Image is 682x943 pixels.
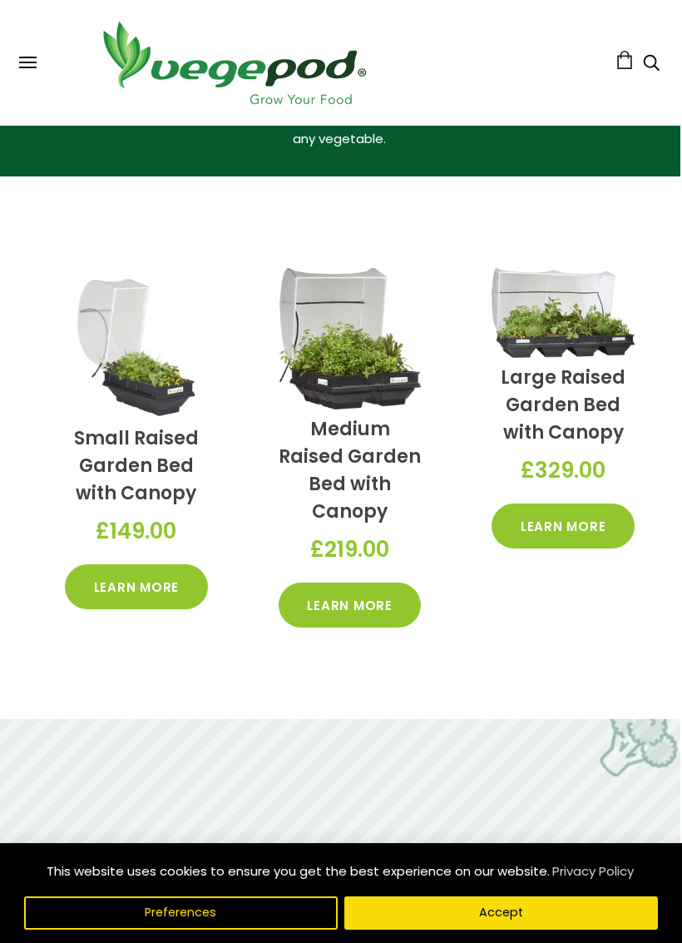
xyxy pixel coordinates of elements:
[344,896,658,930] button: Accept
[279,268,422,409] img: Medium Raised Garden Bed with Canopy
[65,507,208,556] div: £149.00
[501,365,625,445] a: Large Raised Garden Bed with Canopy
[492,504,635,548] a: Learn More
[65,268,208,418] img: Small Raised Garden Bed with Canopy
[279,525,422,574] div: £219.00
[643,56,660,73] a: Search
[279,416,421,524] a: Medium Raised Garden Bed with Canopy
[74,425,199,506] a: Small Raised Garden Bed with Canopy
[492,268,635,357] img: Large Raised Garden Bed with Canopy
[279,583,422,628] a: Learn More
[47,862,550,880] span: This website uses cookies to ensure you get the best experience on our website.
[24,896,338,930] button: Preferences
[65,564,208,609] a: Learn More
[550,856,636,886] a: Privacy Policy (opens in a new tab)
[492,446,635,495] div: £329.00
[88,17,379,109] img: Vegepod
